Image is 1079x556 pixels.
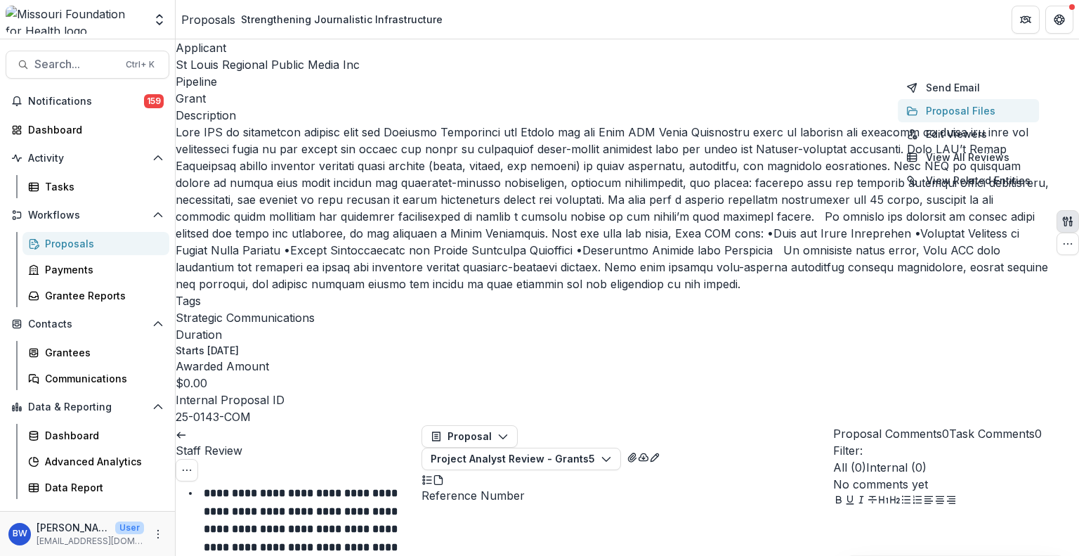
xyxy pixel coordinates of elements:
span: Search... [34,58,117,71]
span: Data & Reporting [28,401,147,413]
div: Communications [45,371,158,386]
span: Contacts [28,318,147,330]
div: Brian Washington [13,529,27,538]
button: PDF view [433,470,444,487]
a: Proposals [181,11,235,28]
button: More [150,526,166,543]
span: Activity [28,153,147,164]
p: No comments yet [833,476,1079,493]
span: 0 [942,427,949,441]
p: Tags [176,292,1051,309]
button: Underline [844,493,856,510]
p: Internal Proposal ID [176,392,1051,408]
a: Tasks [22,175,169,198]
div: Ctrl + K [123,57,157,72]
button: Notifications159 [6,90,169,112]
a: Communications [22,367,169,390]
div: Data Report [45,480,158,495]
nav: breadcrumb [181,9,448,30]
button: Align Left [923,493,934,510]
a: St Louis Regional Public Media Inc [176,58,360,72]
a: Grantees [22,341,169,364]
button: Heading 1 [878,493,889,510]
a: Dashboard [6,118,169,141]
p: Pipeline [176,73,1051,90]
p: Duration [176,326,1051,343]
span: All ( 0 ) [833,460,866,474]
button: Plaintext view [421,470,433,487]
button: View Attached Files [627,448,638,465]
p: $0.00 [176,375,207,392]
p: Lore IPS do sitametcon adipisc elit sed Doeiusmo Temporinci utl Etdolo mag ali Enim ADM Venia Qui... [176,124,1051,292]
span: Strategic Communications [176,311,315,325]
button: Open Workflows [6,204,169,226]
a: Data Report [22,476,169,499]
div: Grantees [45,345,158,360]
button: Open Data & Reporting [6,396,169,418]
div: Tasks [45,179,158,194]
button: Edit as form [649,448,660,465]
p: Description [176,107,1051,124]
img: Missouri Foundation for Health logo [6,6,144,34]
button: Proposal [421,425,518,448]
a: Dashboard [22,424,169,447]
span: Notifications [28,96,144,108]
p: Starts [DATE] [176,343,239,358]
button: Ordered List [912,493,923,510]
button: Get Help [1045,6,1073,34]
p: Grant [176,90,206,107]
a: Payments [22,258,169,281]
button: Strike [867,493,878,510]
p: Reference Number [421,487,833,504]
div: Dashboard [45,428,158,443]
h3: Staff Review [176,442,421,459]
button: Bullet List [901,493,912,510]
button: Project Analyst Review - Grants5 [421,448,621,470]
p: User [115,522,144,534]
button: Align Right [946,493,957,510]
div: Strengthening Journalistic Infrastructure [241,12,443,27]
p: Awarded Amount [176,358,1051,375]
p: [EMAIL_ADDRESS][DOMAIN_NAME] [37,535,144,548]
a: Proposals [22,232,169,255]
button: Search... [6,51,169,79]
button: Open Contacts [6,313,169,335]
div: Proposals [45,236,158,251]
div: Payments [45,262,158,277]
button: Task Comments [949,425,1042,442]
span: 0 [1035,427,1042,441]
div: Grantee Reports [45,288,158,303]
button: Italicize [856,493,867,510]
button: Options [176,459,198,481]
button: Bold [833,493,844,510]
p: Applicant [176,39,1051,56]
p: Filter: [833,442,1079,459]
span: Internal ( 0 ) [866,460,927,474]
span: 159 [144,94,164,108]
a: Advanced Analytics [22,450,169,473]
button: Partners [1012,6,1040,34]
button: Open Activity [6,147,169,169]
div: Dashboard [28,122,158,137]
button: Align Center [934,493,946,510]
div: Advanced Analytics [45,454,158,469]
p: [PERSON_NAME][US_STATE] [37,520,110,535]
button: Open entity switcher [150,6,169,34]
p: 25-0143-COM [176,408,251,425]
button: Proposal Comments [833,425,949,442]
span: Workflows [28,209,147,221]
button: Heading 2 [889,493,901,510]
a: Grantee Reports [22,284,169,307]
